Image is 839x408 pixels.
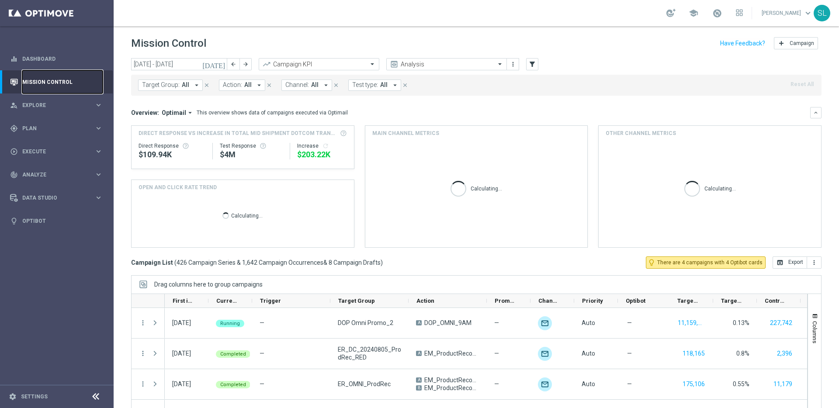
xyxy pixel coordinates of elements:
[172,380,191,388] div: 06 Oct 2025, Monday
[139,142,205,149] div: Direct Response
[769,318,793,328] button: 227,742
[582,380,595,387] span: Auto
[230,61,236,67] i: arrow_back
[243,61,249,67] i: arrow_forward
[10,148,103,155] button: play_circle_outline Execute keyboard_arrow_right
[22,172,94,177] span: Analyze
[416,320,422,325] span: A
[773,379,793,390] button: 11,179
[281,80,332,91] button: Channel: All arrow_drop_down
[494,380,499,388] span: —
[810,107,822,118] button: keyboard_arrow_down
[173,297,194,304] span: First in Range
[216,380,250,388] colored-tag: Completed
[657,259,763,266] span: There are 4 campaigns with 4 Optibot cards
[142,81,180,89] span: Target Group:
[220,149,283,160] div: $3,999,547
[627,319,632,327] span: —
[807,256,822,269] button: more_vert
[332,80,340,90] button: close
[201,58,227,71] button: [DATE]
[10,55,103,62] div: equalizer Dashboard
[204,82,210,88] i: close
[10,125,103,132] div: gps_fixed Plan keyboard_arrow_right
[21,394,48,399] a: Settings
[22,47,103,70] a: Dashboard
[677,318,706,328] button: 11,159,413
[172,349,191,357] div: 06 Oct 2025, Monday
[811,259,818,266] i: more_vert
[627,349,632,357] span: —
[526,58,538,70] button: filter_alt
[132,339,165,369] div: Press SPACE to select this row.
[216,319,244,327] colored-tag: Running
[174,259,177,266] span: (
[22,195,94,201] span: Data Studio
[401,80,409,90] button: close
[322,142,329,149] i: refresh
[10,79,103,86] button: Mission Control
[94,147,103,156] i: keyboard_arrow_right
[646,256,766,269] button: lightbulb_outline There are 4 campaigns with 4 Optibot cards
[538,347,552,361] div: Optimail
[352,81,378,89] span: Test type:
[132,369,165,400] div: Press SPACE to select this row.
[538,316,552,330] img: Optimail
[10,47,103,70] div: Dashboard
[682,379,706,390] button: 175,106
[132,308,165,339] div: Press SPACE to select this row.
[777,259,784,266] i: open_in_browser
[10,171,18,179] i: track_changes
[139,380,147,388] button: more_vert
[94,101,103,109] i: keyboard_arrow_right
[538,297,559,304] span: Channel
[10,148,94,156] div: Execute
[223,81,242,89] span: Action:
[689,8,698,18] span: school
[193,81,201,89] i: arrow_drop_down
[721,297,742,304] span: Targeted Response Rate
[814,5,830,21] div: SL
[259,58,379,70] ng-select: Campaign KPI
[372,129,439,137] h4: Main channel metrics
[338,319,393,327] span: DOP Omni Promo_2
[297,149,347,160] div: $203,218
[736,350,749,357] span: 0.8%
[10,101,94,109] div: Explore
[509,59,517,69] button: more_vert
[244,81,252,89] span: All
[391,81,399,89] i: arrow_drop_down
[10,55,18,63] i: equalizer
[260,297,281,304] span: Trigger
[582,350,595,357] span: Auto
[803,8,813,18] span: keyboard_arrow_down
[94,170,103,179] i: keyboard_arrow_right
[22,70,103,93] a: Mission Control
[255,81,263,89] i: arrow_drop_down
[606,129,676,137] h4: Other channel metrics
[260,350,264,357] span: —
[773,259,822,266] multiple-options-button: Export to CSV
[773,256,807,269] button: open_in_browser Export
[402,82,408,88] i: close
[10,209,103,232] div: Optibot
[813,110,819,116] i: keyboard_arrow_down
[677,297,698,304] span: Targeted Customers
[538,377,552,391] img: Optimail
[138,80,203,91] button: Target Group: All arrow_drop_down
[220,351,246,357] span: Completed
[139,129,337,137] span: Direct Response VS Increase In Total Mid Shipment Dotcom Transaction Amount
[10,70,103,93] div: Mission Control
[10,194,103,201] button: Data Studio keyboard_arrow_right
[720,40,765,46] input: Have Feedback?
[10,218,103,225] button: lightbulb Optibot
[172,319,191,327] div: 06 Oct 2025, Monday
[682,348,706,359] button: 118,165
[177,259,323,266] span: 426 Campaign Series & 1,642 Campaign Occurrences
[139,319,147,327] button: more_vert
[765,297,786,304] span: Control Customers
[154,281,263,288] div: Row Groups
